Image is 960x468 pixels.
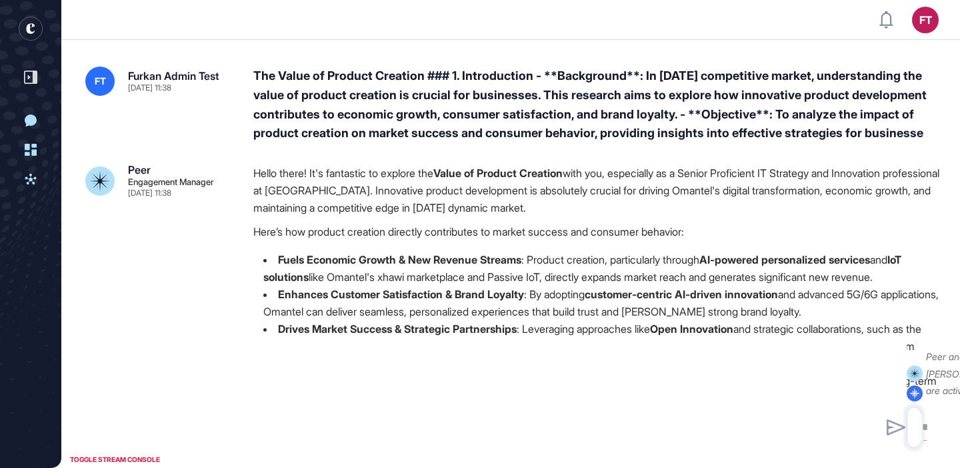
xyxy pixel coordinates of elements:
[253,164,947,216] p: Hello there! It's fantastic to explore the with you, especially as a Senior Proficient IT Strateg...
[95,76,106,87] span: FT
[650,322,733,336] strong: Open Innovation
[278,253,521,266] strong: Fuels Economic Growth & New Revenue Streams
[67,451,163,468] div: TOGGLE STREAM CONSOLE
[699,253,870,266] strong: AI-powered personalized services
[19,17,43,41] div: entrapeer-logo
[253,320,947,372] li: : Leveraging approaches like and strategic collaborations, such as the Omantel Innovation Labs, p...
[253,251,947,286] li: : Product creation, particularly through and like Omantel's xhawi marketplace and Passive IoT, di...
[128,71,219,81] div: Furkan Admin Test
[253,223,947,240] p: Here’s how product creation directly contributes to market success and consumer behavior:
[912,7,939,33] button: FT
[128,164,151,175] div: Peer
[128,178,214,186] div: Engagement Manager
[253,67,947,143] div: The Value of Product Creation ### 1. Introduction - **Background**: In [DATE] competitive market,...
[278,322,517,336] strong: Drives Market Success & Strategic Partnerships
[278,288,524,301] strong: Enhances Customer Satisfaction & Brand Loyalty
[253,286,947,320] li: : By adopting and advanced 5G/6G applications, Omantel can deliver seamless, personalized experie...
[585,288,778,301] strong: customer-centric AI-driven innovation
[128,84,171,92] div: [DATE] 11:38
[128,189,171,197] div: [DATE] 11:38
[433,166,563,180] strong: Value of Product Creation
